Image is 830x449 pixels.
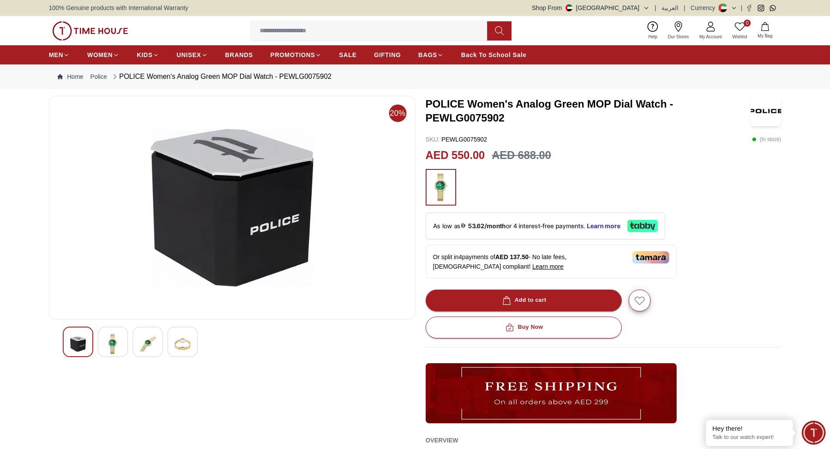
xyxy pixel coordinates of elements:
div: Hey there! [712,424,786,433]
span: My Bag [754,33,776,39]
div: POLICE Women's Analog Green MOP Dial Watch - PEWLG0075902 [111,71,332,82]
span: 100% Genuine products with International Warranty [49,3,188,12]
span: KIDS [137,51,152,59]
img: Tamara [632,251,669,263]
a: Facebook [746,5,752,11]
img: POLICE Women's Analog Green MOP Dial Watch - PEWLG0075902 [175,334,190,354]
a: KIDS [137,47,159,63]
a: Instagram [758,5,764,11]
img: ... [52,21,128,41]
img: United Arab Emirates [566,4,573,11]
span: | [655,3,657,12]
img: POLICE Women's Analog Green MOP Dial Watch - PEWLG0075902 [56,103,408,312]
span: Our Stores [664,34,692,40]
span: Back To School Sale [461,51,526,59]
a: BRANDS [225,47,253,63]
a: Home [58,72,83,81]
a: MEN [49,47,70,63]
div: Currency [691,3,719,12]
span: 0 [744,20,751,27]
a: Back To School Sale [461,47,526,63]
span: MEN [49,51,63,59]
span: Wishlist [729,34,751,40]
span: Help [645,34,661,40]
img: POLICE Women's Analog Green MOP Dial Watch - PEWLG0075902 [751,96,781,126]
a: SALE [339,47,356,63]
p: PEWLG0075902 [426,135,488,144]
span: My Account [696,34,725,40]
p: ( In stock ) [752,135,781,144]
span: BAGS [418,51,437,59]
p: Talk to our watch expert! [712,434,786,441]
span: SKU : [426,136,440,143]
img: ... [426,363,677,423]
span: AED 137.50 [495,253,528,260]
span: UNISEX [176,51,201,59]
h3: AED 688.00 [492,147,551,164]
a: WOMEN [87,47,119,63]
h2: AED 550.00 [426,147,485,164]
span: SALE [339,51,356,59]
h3: POLICE Women's Analog Green MOP Dial Watch - PEWLG0075902 [426,97,751,125]
span: 20% [389,105,407,122]
span: | [741,3,742,12]
span: BRANDS [225,51,253,59]
div: Buy Now [504,322,543,332]
span: | [684,3,685,12]
div: Or split in 4 payments of - No late fees, [DEMOGRAPHIC_DATA] compliant! [426,245,677,279]
a: BAGS [418,47,444,63]
a: UNISEX [176,47,207,63]
a: PROMOTIONS [271,47,322,63]
a: Whatsapp [769,5,776,11]
button: العربية [661,3,678,12]
div: Add to cart [501,295,546,305]
a: Help [643,20,663,42]
img: POLICE Women's Analog Green MOP Dial Watch - PEWLG0075902 [70,334,86,354]
nav: Breadcrumb [49,64,781,89]
div: Chat Widget [802,421,826,445]
span: Learn more [532,263,564,270]
button: Buy Now [426,317,622,338]
img: POLICE Women's Analog Green MOP Dial Watch - PEWLG0075902 [105,334,121,354]
button: Shop From[GEOGRAPHIC_DATA] [532,3,650,12]
a: Our Stores [663,20,694,42]
img: ... [430,173,452,201]
img: POLICE Women's Analog Green MOP Dial Watch - PEWLG0075902 [140,334,156,354]
a: 0Wishlist [727,20,752,42]
h2: Overview [426,434,458,447]
span: PROMOTIONS [271,51,315,59]
span: WOMEN [87,51,113,59]
span: GIFTING [374,51,401,59]
a: Police [90,72,107,81]
a: GIFTING [374,47,401,63]
button: Add to cart [426,290,622,311]
button: My Bag [752,20,778,41]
